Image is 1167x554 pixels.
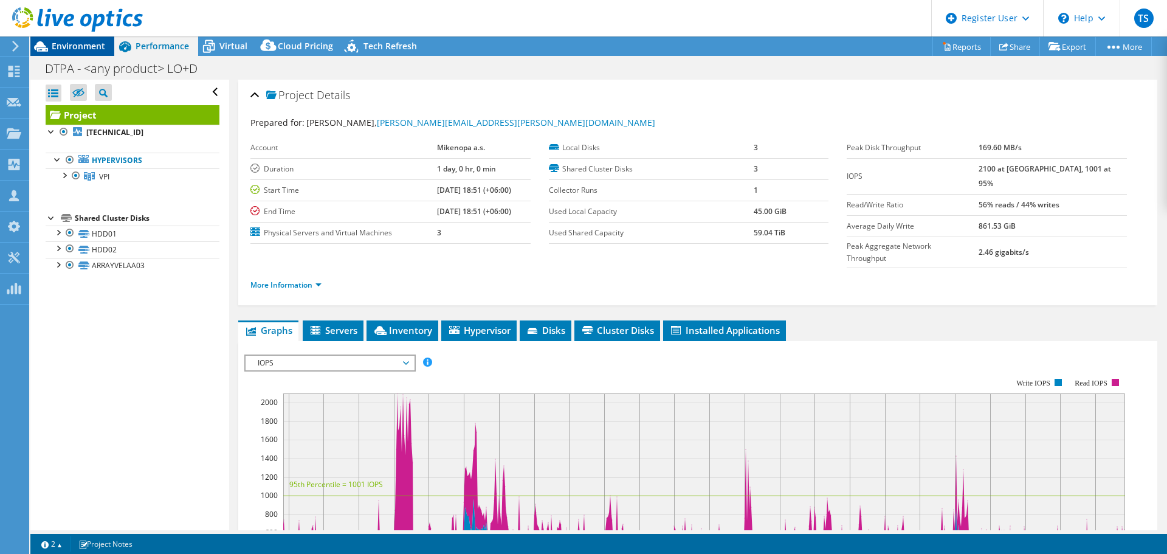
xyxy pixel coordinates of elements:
[252,356,408,370] span: IOPS
[317,88,350,102] span: Details
[289,479,383,490] text: 95th Percentile = 1001 IOPS
[46,241,219,257] a: HDD02
[261,490,278,500] text: 1000
[979,142,1022,153] b: 169.60 MB/s
[219,40,247,52] span: Virtual
[549,206,754,218] label: Used Local Capacity
[1075,379,1108,387] text: Read IOPS
[979,221,1016,231] b: 861.53 GiB
[847,220,978,232] label: Average Daily Write
[754,164,758,174] b: 3
[549,142,754,154] label: Local Disks
[244,324,292,336] span: Graphs
[75,211,219,226] div: Shared Cluster Disks
[261,472,278,482] text: 1200
[1039,37,1096,56] a: Export
[46,168,219,184] a: VPI
[86,127,143,137] b: [TECHNICAL_ID]
[33,536,71,552] a: 2
[754,142,758,153] b: 3
[754,185,758,195] b: 1
[46,153,219,168] a: Hypervisors
[52,40,105,52] span: Environment
[526,324,565,336] span: Disks
[847,240,978,265] label: Peak Aggregate Network Throughput
[278,40,333,52] span: Cloud Pricing
[979,199,1059,210] b: 56% reads / 44% writes
[261,453,278,463] text: 1400
[437,206,511,216] b: [DATE] 18:51 (+06:00)
[1058,13,1069,24] svg: \n
[261,397,278,407] text: 2000
[99,171,109,182] span: VPI
[669,324,780,336] span: Installed Applications
[754,206,787,216] b: 45.00 GiB
[40,62,216,75] h1: DTPA - <any product> LO+D
[979,247,1029,257] b: 2.46 gigabits/s
[437,227,441,238] b: 3
[261,434,278,445] text: 1600
[306,117,655,128] span: [PERSON_NAME],
[437,164,496,174] b: 1 day, 0 hr, 0 min
[847,199,978,211] label: Read/Write Ratio
[549,184,754,196] label: Collector Runs
[990,37,1040,56] a: Share
[580,324,654,336] span: Cluster Disks
[447,324,511,336] span: Hypervisor
[549,163,754,175] label: Shared Cluster Disks
[250,184,437,196] label: Start Time
[847,142,978,154] label: Peak Disk Throughput
[437,185,511,195] b: [DATE] 18:51 (+06:00)
[932,37,991,56] a: Reports
[250,117,305,128] label: Prepared for:
[549,227,754,239] label: Used Shared Capacity
[46,105,219,125] a: Project
[1016,379,1050,387] text: Write IOPS
[754,227,785,238] b: 59.04 TiB
[136,40,189,52] span: Performance
[363,40,417,52] span: Tech Refresh
[250,142,437,154] label: Account
[1095,37,1152,56] a: More
[250,163,437,175] label: Duration
[46,258,219,274] a: ARRAYVELAA03
[250,206,437,218] label: End Time
[377,117,655,128] a: [PERSON_NAME][EMAIL_ADDRESS][PERSON_NAME][DOMAIN_NAME]
[46,226,219,241] a: HDD01
[46,125,219,140] a: [TECHNICAL_ID]
[1134,9,1154,28] span: TS
[847,170,978,182] label: IOPS
[250,280,322,290] a: More Information
[437,142,485,153] b: Mikenopa a.s.
[373,324,432,336] span: Inventory
[265,527,278,538] text: 600
[265,509,278,519] text: 800
[250,227,437,239] label: Physical Servers and Virtual Machines
[266,89,314,102] span: Project
[261,416,278,426] text: 1800
[979,164,1111,189] b: 2100 at [GEOGRAPHIC_DATA], 1001 at 95%
[309,324,357,336] span: Servers
[70,536,141,552] a: Project Notes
